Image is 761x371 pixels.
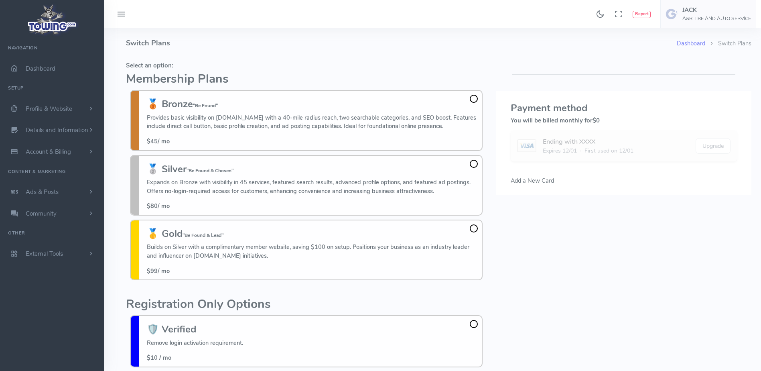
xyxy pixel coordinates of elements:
h3: 🛡️ Verified [147,324,243,334]
a: Dashboard [677,39,705,47]
h6: A&R TIRE AND AUTO SERVICE [682,16,751,21]
img: user-image [666,8,678,20]
h5: Select an option: [126,62,487,69]
div: Ending with XXXX [543,137,633,147]
span: $0 [593,116,600,124]
h5: JACK [682,7,751,13]
h3: 🥈 Silver [147,164,478,174]
span: / mo [147,267,170,275]
h3: 🥇 Gold [147,228,478,239]
span: Community [26,210,57,218]
span: External Tools [26,250,63,258]
span: $80 [147,202,158,210]
li: Switch Plans [705,39,751,48]
span: $45 [147,137,158,145]
p: Expands on Bronze with visibility in 45 services, featured search results, advanced profile optio... [147,178,478,196]
span: Profile & Website [26,105,72,113]
span: / mo [147,202,170,210]
span: $10 / mo [147,354,171,362]
h2: Membership Plans [126,73,487,86]
h3: Payment method [511,103,737,113]
small: "Be Found & Lead" [183,232,223,238]
span: Account & Billing [26,148,71,156]
span: Expires 12/01 [543,147,577,155]
h2: Registration Only Options [126,298,487,311]
small: "Be Found" [193,102,218,109]
span: / mo [147,137,170,145]
span: Add a New Card [511,177,554,185]
h3: 🥉 Bronze [147,99,478,109]
p: Remove login activation requirement. [147,339,243,348]
span: Ads & Posts [26,188,59,196]
span: Dashboard [26,65,55,73]
p: Builds on Silver with a complimentary member website, saving $100 on setup. Positions your busine... [147,243,478,260]
button: Report [633,11,651,18]
p: Provides basic visibility on [DOMAIN_NAME] with a 40-mile radius reach, two searchable categories... [147,114,478,131]
span: · [580,147,581,155]
img: card image [517,139,536,152]
span: Details and Information [26,126,88,135]
span: First used on 12/01 [584,147,633,155]
span: $99 [147,267,158,275]
img: logo [25,2,79,37]
button: Upgrade [696,138,731,154]
small: "Be Found & Chosen" [187,167,233,174]
h4: Switch Plans [126,28,677,58]
h5: You will be billed monthly for [511,117,737,124]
